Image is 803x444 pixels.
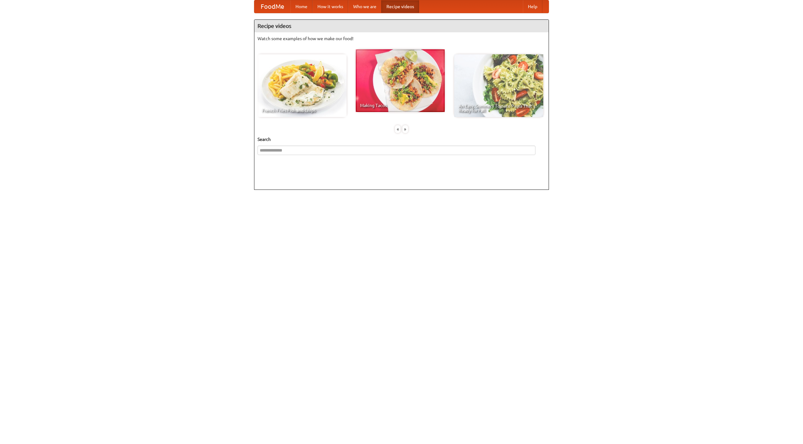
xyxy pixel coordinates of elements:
[258,35,545,42] p: Watch some examples of how we make our food!
[459,104,539,113] span: An Easy, Summery Tomato Pasta That's Ready for Fall
[454,54,543,117] a: An Easy, Summery Tomato Pasta That's Ready for Fall
[356,49,445,112] a: Making Tacos
[395,125,401,133] div: «
[381,0,419,13] a: Recipe videos
[312,0,348,13] a: How it works
[262,108,342,113] span: French Fries Fish and Chips
[360,103,440,108] span: Making Tacos
[290,0,312,13] a: Home
[254,20,549,32] h4: Recipe videos
[258,54,347,117] a: French Fries Fish and Chips
[258,136,545,142] h5: Search
[254,0,290,13] a: FoodMe
[523,0,542,13] a: Help
[402,125,408,133] div: »
[348,0,381,13] a: Who we are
